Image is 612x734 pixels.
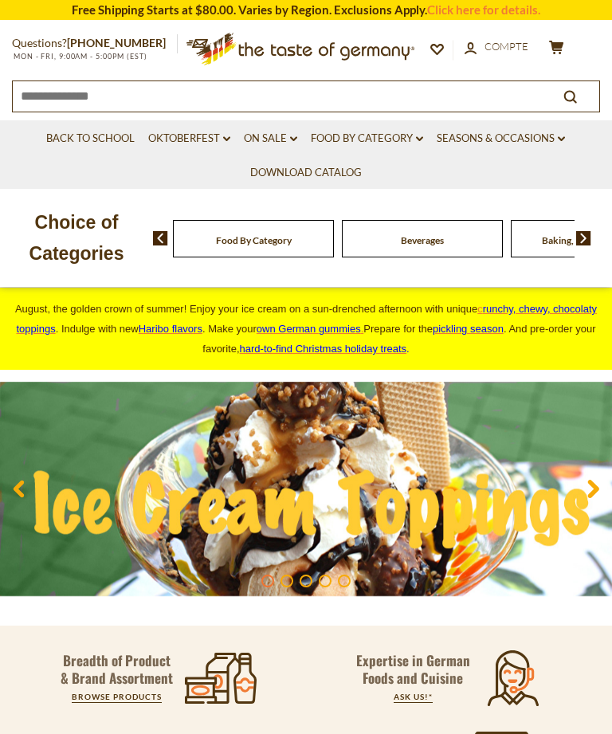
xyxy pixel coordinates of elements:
[257,323,363,335] a: own German gummies.
[250,164,362,182] a: Download Catalog
[465,38,528,56] a: Compte
[484,40,528,53] span: Compte
[257,323,361,335] span: own German gummies
[46,130,135,147] a: Back to School
[244,130,297,147] a: On Sale
[15,303,597,355] span: August, the golden crown of summer! Enjoy your ice cream on a sun-drenched afternoon with unique ...
[216,234,292,246] a: Food By Category
[12,52,147,61] span: MON - FRI, 9:00AM - 5:00PM (EST)
[139,323,202,335] a: Haribo flavors
[437,130,565,147] a: Seasons & Occasions
[67,36,166,49] a: [PHONE_NUMBER]
[427,2,540,17] a: Click here for details.
[12,33,178,53] p: Questions?
[240,343,407,355] a: hard-to-find Christmas holiday treats
[433,323,504,335] a: pickling season
[17,303,598,335] a: crunchy, chewy, chocolaty toppings
[394,692,433,701] a: ASK US!*
[17,303,598,335] span: runchy, chewy, chocolaty toppings
[311,130,423,147] a: Food By Category
[401,234,444,246] a: Beverages
[148,130,230,147] a: Oktoberfest
[576,231,591,245] img: next arrow
[355,652,470,687] p: Expertise in German Foods and Cuisine
[153,231,168,245] img: previous arrow
[240,343,410,355] span: .
[59,652,175,687] p: Breadth of Product & Brand Assortment
[72,692,162,701] a: BROWSE PRODUCTS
